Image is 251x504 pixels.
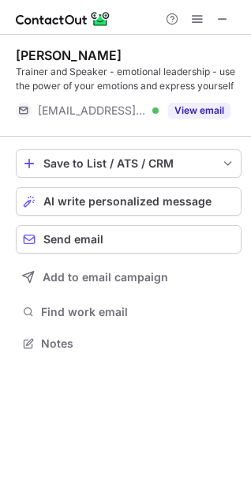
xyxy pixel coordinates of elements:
[16,9,111,28] img: ContactOut v5.3.10
[43,157,214,170] div: Save to List / ATS / CRM
[43,271,168,284] span: Add to email campaign
[16,225,242,254] button: Send email
[16,149,242,178] button: save-profile-one-click
[16,187,242,216] button: AI write personalized message
[43,195,212,208] span: AI write personalized message
[16,263,242,291] button: Add to email campaign
[16,301,242,323] button: Find work email
[43,233,103,246] span: Send email
[16,333,242,355] button: Notes
[41,337,235,351] span: Notes
[41,305,235,319] span: Find work email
